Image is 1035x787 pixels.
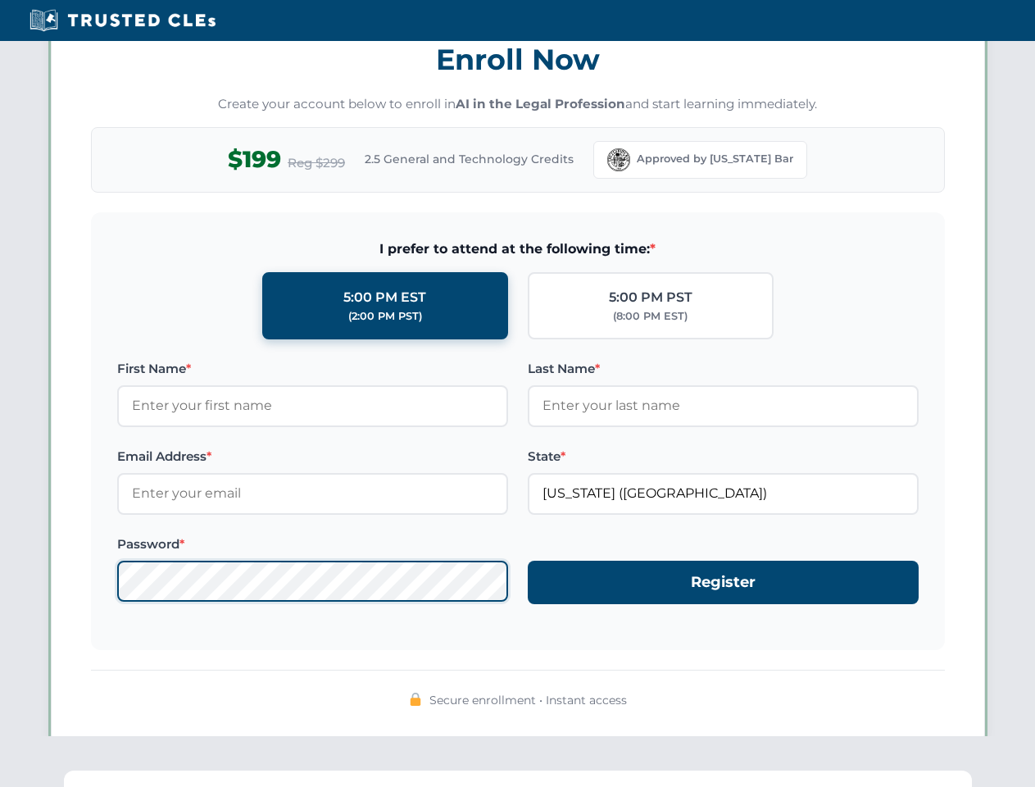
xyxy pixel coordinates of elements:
[613,308,688,325] div: (8:00 PM EST)
[117,535,508,554] label: Password
[117,473,508,514] input: Enter your email
[117,359,508,379] label: First Name
[528,385,919,426] input: Enter your last name
[528,447,919,466] label: State
[91,95,945,114] p: Create your account below to enroll in and start learning immediately.
[348,308,422,325] div: (2:00 PM PST)
[365,150,574,168] span: 2.5 General and Technology Credits
[528,473,919,514] input: Florida (FL)
[343,287,426,308] div: 5:00 PM EST
[528,359,919,379] label: Last Name
[528,561,919,604] button: Register
[409,693,422,706] img: 🔒
[117,385,508,426] input: Enter your first name
[456,96,625,111] strong: AI in the Legal Profession
[91,34,945,85] h3: Enroll Now
[117,239,919,260] span: I prefer to attend at the following time:
[288,153,345,173] span: Reg $299
[637,151,793,167] span: Approved by [US_STATE] Bar
[228,141,281,178] span: $199
[25,8,220,33] img: Trusted CLEs
[117,447,508,466] label: Email Address
[429,691,627,709] span: Secure enrollment • Instant access
[609,287,692,308] div: 5:00 PM PST
[607,148,630,171] img: Florida Bar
